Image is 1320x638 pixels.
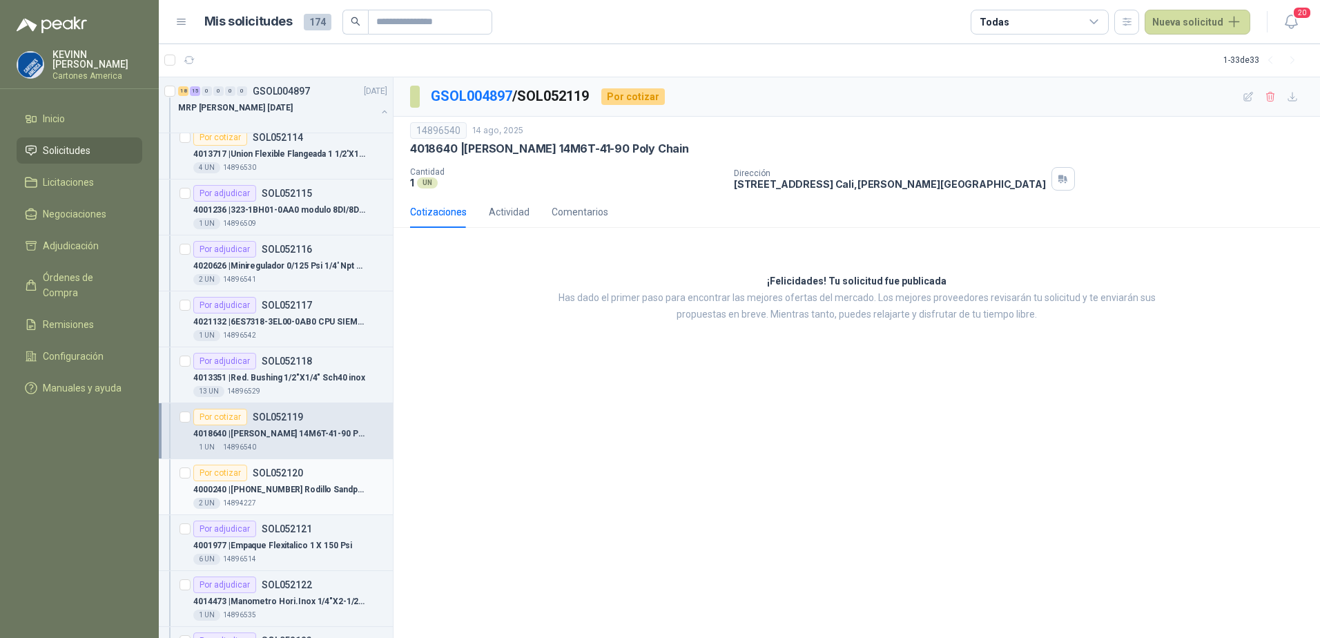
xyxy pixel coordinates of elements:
[364,85,387,98] p: [DATE]
[351,17,360,26] span: search
[43,175,94,190] span: Licitaciones
[472,124,523,137] p: 14 ago, 2025
[262,524,312,534] p: SOL052121
[159,235,393,291] a: Por adjudicarSOL0521164020626 |Miniregulador 0/125 Psi 1/4' Npt Watts2 UN14896541
[767,273,947,290] h3: ¡Felicidades! Tu solicitud fue publicada
[17,311,142,338] a: Remisiones
[193,260,365,273] p: 4020626 | Miniregulador 0/125 Psi 1/4' Npt Watts
[193,185,256,202] div: Por adjudicar
[17,264,142,306] a: Órdenes de Compra
[410,122,467,139] div: 14896540
[223,162,256,173] p: 14896530
[417,177,438,188] div: UN
[253,468,303,478] p: SOL052120
[159,515,393,571] a: Por adjudicarSOL0521214001977 |Empaque Flexitalico 1 X 150 Psi6 UN14896514
[262,244,312,254] p: SOL052116
[193,442,220,453] div: 1 UN
[159,347,393,403] a: Por adjudicarSOL0521184013351 |Red. Bushing 1/2"X1/4" Sch40 inox13 UN14896529
[52,50,142,69] p: KEVINN [PERSON_NAME]
[262,300,312,310] p: SOL052117
[193,409,247,425] div: Por cotizar
[193,498,220,509] div: 2 UN
[193,353,256,369] div: Por adjudicar
[262,188,312,198] p: SOL052115
[552,204,608,220] div: Comentarios
[410,204,467,220] div: Cotizaciones
[253,133,303,142] p: SOL052114
[193,427,365,441] p: 4018640 | [PERSON_NAME] 14M6T-41-90 Poly Chain
[159,403,393,459] a: Por cotizarSOL0521194018640 |[PERSON_NAME] 14M6T-41-90 Poly Chain1 UN14896540
[193,129,247,146] div: Por cotizar
[223,442,256,453] p: 14896540
[223,274,256,285] p: 14896541
[43,349,104,364] span: Configuración
[1145,10,1250,35] button: Nueva solicitud
[734,178,1046,190] p: [STREET_ADDRESS] Cali , [PERSON_NAME][GEOGRAPHIC_DATA]
[539,290,1174,323] p: Has dado el primer paso para encontrar las mejores ofertas del mercado. Los mejores proveedores r...
[410,167,723,177] p: Cantidad
[193,577,256,593] div: Por adjudicar
[159,459,393,515] a: Por cotizarSOL0521204000240 |[PHONE_NUMBER] Rodillo Sandpiper2 UN14894227
[1292,6,1312,19] span: 20
[213,86,224,96] div: 0
[178,101,293,115] p: MRP [PERSON_NAME] [DATE]
[223,554,256,565] p: 14896514
[193,386,224,397] div: 13 UN
[193,371,365,385] p: 4013351 | Red. Bushing 1/2"X1/4" Sch40 inox
[193,297,256,313] div: Por adjudicar
[410,177,414,188] p: 1
[43,111,65,126] span: Inicio
[223,610,256,621] p: 14896535
[193,241,256,258] div: Por adjudicar
[193,330,220,341] div: 1 UN
[193,148,365,161] p: 4013717 | Union Flexible Flangeada 1 1/2'X12'
[489,204,530,220] div: Actividad
[253,86,310,96] p: GSOL004897
[17,343,142,369] a: Configuración
[159,571,393,627] a: Por adjudicarSOL0521224014473 |Manometro Hori.Inox 1/4"X2-1/2" 0/60PSI1 UN14896535
[304,14,331,30] span: 174
[43,143,90,158] span: Solicitudes
[193,465,247,481] div: Por cotizar
[178,86,188,96] div: 18
[237,86,247,96] div: 0
[17,52,43,78] img: Company Logo
[193,218,220,229] div: 1 UN
[17,375,142,401] a: Manuales y ayuda
[159,180,393,235] a: Por adjudicarSOL0521154001236 |323-1BH01-0AA0 modulo 8DI/8DO *24 VDC1 UN14896509
[43,206,106,222] span: Negociaciones
[193,521,256,537] div: Por adjudicar
[193,162,220,173] div: 4 UN
[193,316,365,329] p: 4021132 | 6ES7318-3EL00-0AB0 CPU SIEMENS 319
[227,386,260,397] p: 14896529
[43,238,99,253] span: Adjudicación
[202,86,212,96] div: 0
[17,137,142,164] a: Solicitudes
[193,539,352,552] p: 4001977 | Empaque Flexitalico 1 X 150 Psi
[223,330,256,341] p: 14896542
[17,201,142,227] a: Negociaciones
[193,483,365,496] p: 4000240 | [PHONE_NUMBER] Rodillo Sandpiper
[193,554,220,565] div: 6 UN
[601,88,665,105] div: Por cotizar
[1223,49,1303,71] div: 1 - 33 de 33
[17,233,142,259] a: Adjudicación
[190,86,200,96] div: 15
[262,580,312,590] p: SOL052122
[980,14,1009,30] div: Todas
[17,17,87,33] img: Logo peakr
[431,88,512,104] a: GSOL004897
[410,142,689,156] p: 4018640 | [PERSON_NAME] 14M6T-41-90 Poly Chain
[262,356,312,366] p: SOL052118
[159,124,393,180] a: Por cotizarSOL0521144013717 |Union Flexible Flangeada 1 1/2'X12'4 UN14896530
[43,270,129,300] span: Órdenes de Compra
[204,12,293,32] h1: Mis solicitudes
[43,317,94,332] span: Remisiones
[225,86,235,96] div: 0
[178,83,390,127] a: 18 15 0 0 0 0 GSOL004897[DATE] MRP [PERSON_NAME] [DATE]
[1279,10,1303,35] button: 20
[193,610,220,621] div: 1 UN
[223,498,256,509] p: 14894227
[159,291,393,347] a: Por adjudicarSOL0521174021132 |6ES7318-3EL00-0AB0 CPU SIEMENS 3191 UN14896542
[17,169,142,195] a: Licitaciones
